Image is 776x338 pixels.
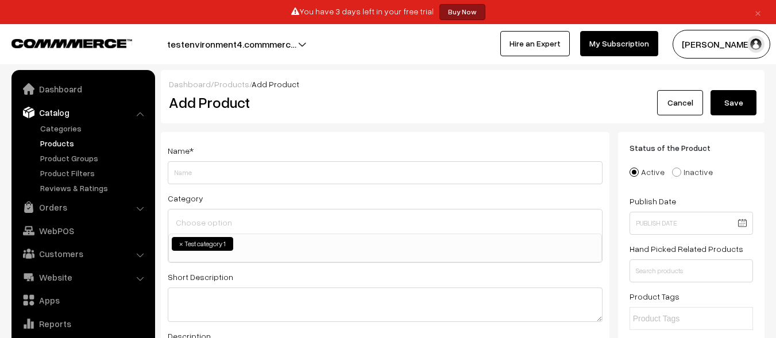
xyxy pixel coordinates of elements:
label: Short Description [168,271,233,283]
a: Products [37,137,151,149]
a: COMMMERCE [11,36,112,49]
label: Active [630,166,665,178]
button: [PERSON_NAME] [673,30,770,59]
label: Product Tags [630,290,680,302]
label: Hand Picked Related Products [630,243,743,255]
li: Test category 1 [172,237,233,251]
a: Hire an Expert [500,31,570,56]
span: Status of the Product [630,143,724,153]
a: Products [214,79,249,89]
a: Product Groups [37,152,151,164]
input: Product Tags [633,313,733,325]
a: Dashboard [14,79,151,99]
a: Dashboard [169,79,211,89]
div: You have 3 days left in your free trial [4,4,772,20]
input: Search products [630,259,753,282]
a: My Subscription [580,31,658,56]
div: / / [169,78,756,90]
span: × [179,239,183,249]
a: × [750,5,766,19]
button: Save [711,90,756,115]
a: Customers [14,243,151,264]
a: Orders [14,197,151,217]
a: Buy Now [439,4,485,20]
span: Add Product [252,79,299,89]
a: Reviews & Ratings [37,182,151,194]
input: Choose option [173,214,597,231]
a: Categories [37,122,151,134]
a: Apps [14,290,151,310]
input: Name [168,161,603,184]
a: WebPOS [14,220,151,241]
a: Cancel [657,90,703,115]
input: Publish Date [630,212,753,235]
label: Publish Date [630,195,676,207]
a: Catalog [14,102,151,123]
button: testenvironment4.commmerc… [127,30,337,59]
h2: Add Product [169,94,605,111]
img: user [747,36,765,53]
a: Product Filters [37,167,151,179]
label: Name [168,145,194,157]
a: Reports [14,313,151,334]
label: Inactive [672,166,713,178]
img: COMMMERCE [11,39,132,48]
label: Category [168,192,203,204]
a: Website [14,267,151,288]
